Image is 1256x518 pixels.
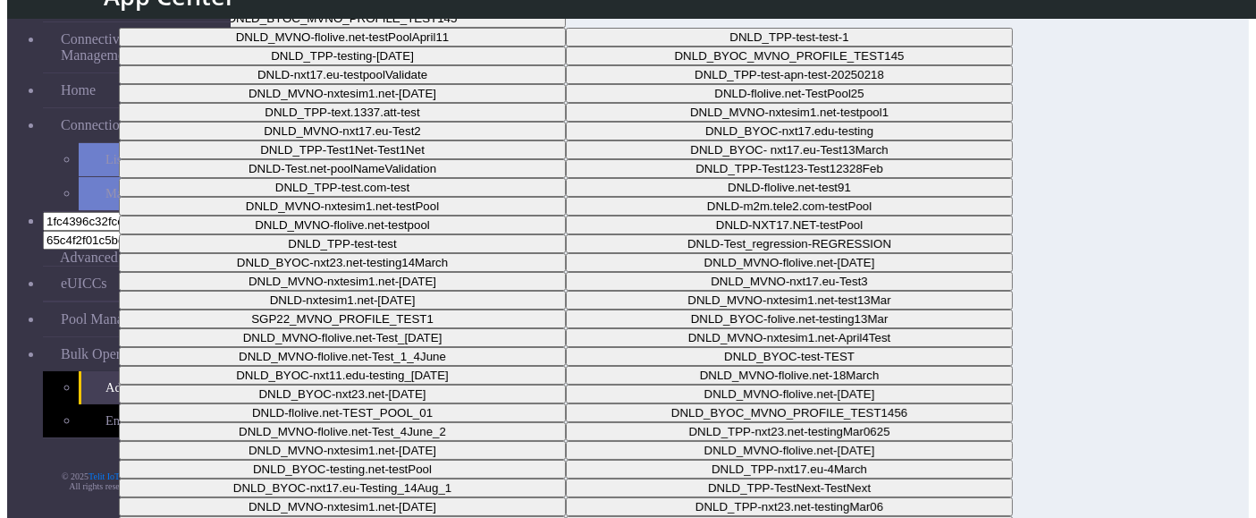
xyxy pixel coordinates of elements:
[79,371,231,404] a: Add Bulk Profiles
[119,253,566,272] button: DNLD_BYOC-nxt23.net-testing14March
[566,272,1013,291] button: DNLD_MVNO-nxt17.eu-Test3
[119,103,566,122] button: DNLD_TPP-text.1337.att-test
[566,347,1013,366] button: DNLD_BYOC-test-TEST
[7,481,231,491] p: All rights reserved. [DATE]
[566,103,1013,122] button: DNLD_MVNO-nxtesim1.net-testpool1
[119,403,566,422] button: DNLD-flolive.net-TEST_POOL_01
[566,234,1013,253] button: DNLD-Test_regression-REGRESSION
[566,479,1013,497] button: DNLD_TPP-TestNext-TestNext
[43,337,231,371] a: Bulk Operations
[119,497,566,516] button: DNLD_MVNO-nxtesim1.net-[DATE]
[119,422,566,441] button: DNLD_MVNO-flolive.net-Test_4June_2
[43,73,231,107] a: Home
[566,310,1013,328] button: DNLD_BYOC-folive.net-testing13Mar
[566,84,1013,103] button: DNLD-flolive.net-TestPool25
[119,272,566,291] button: DNLD_MVNO-nxtesim1.net-[DATE]
[566,403,1013,422] button: DNLD_BYOC_MVNO_PROFILE_TEST1456
[566,122,1013,140] button: DNLD_BYOC-nxt17.edu-testing
[566,47,1013,65] button: DNLD_BYOC_MVNO_PROFILE_TEST145
[105,152,125,167] span: List
[566,65,1013,84] button: DNLD_TPP-test-apn-test-20250218
[119,328,566,347] button: DNLD_MVNO-flolive.net-Test_[DATE]
[566,366,1013,385] button: DNLD_MVNO-flolive.net-18March
[119,159,566,178] button: DNLD-Test.net-poolNameValidation
[61,346,155,362] span: Bulk Operations
[119,65,566,84] button: DNLD-nxt17.eu-testpoolValidate
[566,291,1013,310] button: DNLD_MVNO-nxtesim1.net-test13Mar
[43,267,231,301] a: eUICCs
[119,122,566,140] button: DNLD_MVNO-nxt17.eu-Test2
[566,441,1013,460] button: DNLD_MVNO-flolive.net-[DATE]
[105,186,129,201] span: Map
[43,22,231,72] a: Connectivity Management
[566,28,1013,47] button: DNLD_TPP-test-test-1
[566,253,1013,272] button: DNLD_MVNO-flolive.net-[DATE]
[119,28,566,47] button: DNLD_MVNO-flolive.net-testPoolApril11
[119,347,566,366] button: DNLD_MVNO-flolive.net-Test_1_4June
[119,479,566,497] button: DNLD_BYOC-nxt17.eu-Testing_14Aug_1
[89,471,174,481] a: Telit IoT Solutions, Inc.
[119,178,566,197] button: DNLD_TPP-test.com-test
[566,328,1013,347] button: DNLD_MVNO-nxtesim1.net-April4Test
[566,460,1013,479] button: DNLD_TPP-nxt17.eu-4March
[60,250,170,266] span: Advanced Features
[119,385,566,403] button: DNLD_BYOC-nxt23.net-[DATE]
[119,460,566,479] button: DNLD_BYOC-testing.net-testPool
[79,177,231,210] a: Map
[119,47,566,65] button: DNLD_TPP-testing-[DATE]
[566,197,1013,216] button: DNLD-m2m.tele2.com-testPool
[566,497,1013,516] button: DNLD_TPP-nxt23.net-testingMar06
[119,216,566,234] button: DNLD_MVNO-flolive.net-testpool
[79,143,231,176] a: List
[43,108,231,142] a: Connections
[119,366,566,385] button: DNLD_BYOC-nxt11.edu-testing_[DATE]
[566,216,1013,234] button: DNLD-NXT17.NET-testPool
[566,422,1013,441] button: DNLD_TPP-nxt23.net-testingMar0625
[119,197,566,216] button: DNLD_MVNO-nxtesim1.net-testPool
[566,140,1013,159] button: DNLD_BYOC- nxt17.eu-Test13March
[566,385,1013,403] button: DNLD_MVNO-flolive.net-[DATE]
[566,159,1013,178] button: DNLD_TPP-Test123-Test12328Feb
[79,404,231,437] a: Enable Bulk Profiles
[43,302,231,336] a: Pool Management
[119,291,566,310] button: DNLD-nxtesim1.net-[DATE]
[566,178,1013,197] button: DNLD-flolive.net-test91
[119,441,566,460] button: DNLD_MVNO-nxtesim1.net-[DATE]
[119,84,566,103] button: DNLD_MVNO-nxtesim1.net-[DATE]
[61,117,132,133] span: Connections
[119,310,566,328] button: SGP22_MVNO_PROFILE_TEST1
[119,234,566,253] button: DNLD_TPP-test-test
[7,471,231,481] p: © 2025 .
[119,140,566,159] button: DNLD_TPP-Test1Net-Test1Net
